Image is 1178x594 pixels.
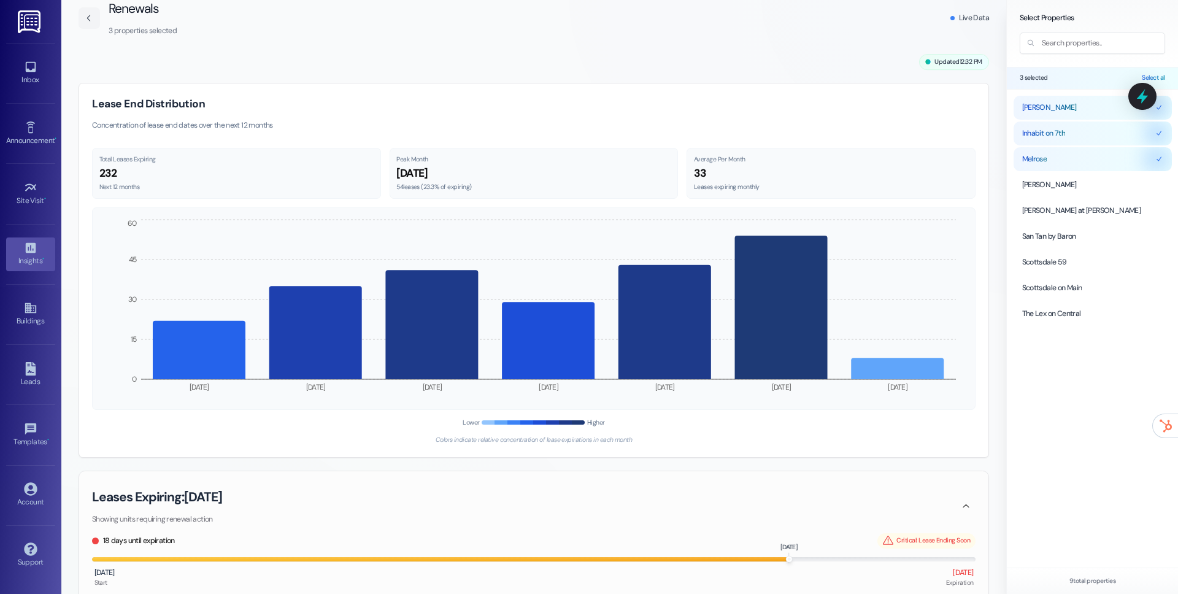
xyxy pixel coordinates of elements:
p: 3 properties selected [109,26,177,37]
span: [DATE] [94,568,115,579]
span: [PERSON_NAME] at [PERSON_NAME] [1022,206,1141,217]
span: Start [94,579,107,587]
a: Support [6,539,55,572]
span: San Tan by Baron [1022,231,1076,242]
span: 18 days until expiration [103,536,175,547]
p: 9 total properties [1015,577,1169,585]
a: Leads [6,358,55,391]
button: Scottsdale 59 [1014,250,1172,274]
a: Account [6,479,55,512]
span: • [44,195,46,203]
tspan: [DATE] [655,382,675,391]
button: Scottsdale on Main [1014,276,1172,300]
span: Higher [587,418,605,427]
span: Melrose [1022,154,1047,165]
div: Leases expiring monthly [694,183,969,191]
button: San Tan by Baron [1014,225,1172,249]
div: [DATE] [780,543,798,552]
span: [PERSON_NAME] [1022,102,1077,114]
tspan: 60 [128,218,137,228]
a: Buildings [6,298,55,331]
h3: Select Properties [1020,13,1165,24]
span: Inhabit on 7th [1022,128,1065,139]
a: Inbox [6,56,55,90]
input: Search properties... [1020,33,1165,54]
button: Inhabit on 7th [1014,121,1172,145]
tspan: [DATE] [888,382,907,391]
div: 232 [99,166,374,181]
div: Critical: Lease Ending Soon [877,533,976,549]
button: [PERSON_NAME] at [PERSON_NAME] [1014,199,1172,223]
span: Live Data [959,13,990,24]
span: [DATE] [953,568,973,579]
span: Expiration [946,579,974,587]
p: Showing units requiring renewal action [92,514,222,525]
span: • [42,255,44,263]
img: ResiDesk Logo [18,10,43,33]
tspan: [DATE] [306,382,325,391]
span: Scottsdale on Main [1022,283,1082,294]
tspan: [DATE] [772,382,791,391]
tspan: 45 [129,255,137,264]
span: Lower [463,418,479,427]
div: [DATE] [396,166,671,181]
a: Insights • [6,237,55,271]
div: Average Per Month [694,155,969,164]
tspan: [DATE] [539,382,558,391]
button: [PERSON_NAME] [1014,96,1172,120]
a: Templates • [6,418,55,452]
tspan: [DATE] [423,382,442,391]
span: Updated 12:32 PM [934,58,982,66]
button: [PERSON_NAME] [1014,173,1172,197]
button: Melrose [1014,147,1172,171]
button: Select all [1142,74,1165,82]
tspan: 0 [132,374,137,384]
div: 33 [694,166,969,181]
span: The Lex on Central [1022,309,1081,320]
p: Concentration of lease end dates over the next 12 months [92,120,273,131]
button: The Lex on Central [1014,302,1172,326]
div: Next 12 months [99,183,374,191]
h3: Leases Expiring: [DATE] [92,488,222,506]
div: Peak Month [396,155,671,164]
tspan: 15 [131,334,137,344]
span: • [55,134,56,143]
button: Collapse section [957,497,976,517]
span: • [47,436,49,444]
tspan: 30 [128,295,137,304]
span: Scottsdale 59 [1022,257,1067,268]
span: 3 selected [1020,74,1048,82]
div: Total Leases Expiring [99,155,374,164]
tspan: [DATE] [190,382,209,391]
span: [PERSON_NAME] [1022,180,1077,191]
div: Colors indicate relative concentration of lease expirations in each month [92,436,976,444]
h3: Lease End Distribution [92,96,273,112]
a: Site Visit • [6,177,55,210]
div: 54 leases ( 23.3 % of expiring) [396,183,671,191]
